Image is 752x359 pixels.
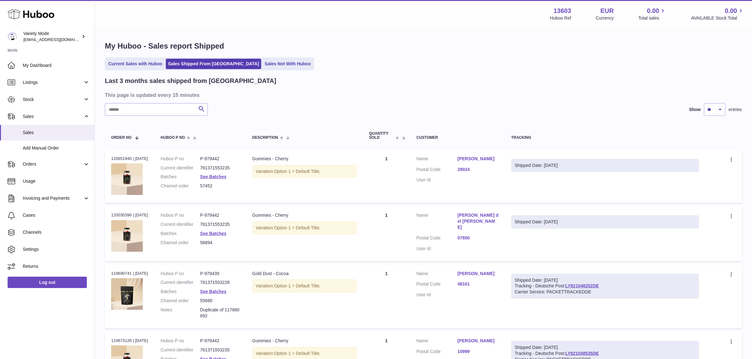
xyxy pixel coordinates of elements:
[274,351,321,356] span: Option 1 = Default Title;
[200,338,240,344] dd: P-979442
[515,289,695,295] div: Carrier Service: PACKETTRACKEDDE
[106,59,165,69] a: Current Sales with Huboo
[691,7,744,21] a: 0.00 AVAILABLE Stock Total
[689,107,701,113] label: Show
[8,32,17,41] img: internalAdmin-13603@internal.huboo.com
[458,212,499,230] a: [PERSON_NAME] del [PERSON_NAME]
[161,271,200,277] dt: Huboo P no
[200,221,240,227] dd: 761371553235
[23,212,90,218] span: Cases
[511,136,699,140] div: Tracking
[161,165,200,171] dt: Current identifier
[111,338,148,344] div: 119673126 | [DATE]
[111,156,148,162] div: 120651940 | [DATE]
[161,240,200,246] dt: Channel order
[596,15,614,21] div: Currency
[417,156,458,163] dt: Name
[252,280,357,292] div: Variation:
[111,271,148,276] div: 119690741 | [DATE]
[200,183,240,189] dd: 57452
[638,15,666,21] span: Total sales
[417,338,458,345] dt: Name
[200,298,240,304] dd: 55680
[417,136,499,140] div: Customer
[417,281,458,289] dt: Postal Code
[252,221,357,234] div: Variation:
[252,156,357,162] div: Gummies - Cherry
[200,231,226,236] a: See Batches
[417,235,458,243] dt: Postal Code
[161,212,200,218] dt: Huboo P no
[554,7,571,15] strong: 13603
[252,136,278,140] span: Description
[417,212,458,232] dt: Name
[252,165,357,178] div: Variation:
[200,347,240,353] dd: 761371553235
[515,344,695,350] div: Shipped Date: [DATE]
[161,156,200,162] dt: Huboo P no
[200,165,240,171] dd: 761371553235
[111,220,143,252] img: GummySingle_MAIN_1c62331d-c543-4f50-ab5a-8eb33ee3be9c.png
[600,7,614,15] strong: EUR
[417,246,458,252] dt: User Id
[161,136,185,140] span: Huboo P no
[363,206,410,261] td: 1
[161,183,200,189] dt: Channel order
[515,277,695,283] div: Shipped Date: [DATE]
[647,7,659,15] span: 0.00
[550,15,571,21] div: Huboo Ref
[161,298,200,304] dt: Channel order
[8,277,87,288] a: Log out
[161,338,200,344] dt: Huboo P no
[23,37,93,42] span: [EMAIL_ADDRESS][DOMAIN_NAME]
[105,91,740,98] h3: This page is updated every 15 minutes
[565,351,599,356] a: LY821048535DE
[200,307,240,319] p: Duplicate of 117680692
[515,219,695,225] div: Shipped Date: [DATE]
[161,231,200,237] dt: Batches
[565,283,599,288] a: LY821048252DE
[161,347,200,353] dt: Current identifier
[252,271,357,277] div: Gold Dust - Cocoa
[105,77,276,85] h2: Last 3 months sales shipped from [GEOGRAPHIC_DATA]
[262,59,313,69] a: Sales Not With Huboo
[458,156,499,162] a: [PERSON_NAME]
[274,283,321,288] span: Option 1 = Default Title;
[729,107,742,113] span: entries
[363,150,410,203] td: 1
[200,289,226,294] a: See Batches
[200,174,226,179] a: See Batches
[23,62,90,68] span: My Dashboard
[458,281,499,287] a: 48161
[23,178,90,184] span: Usage
[458,349,499,355] a: 10999
[166,59,261,69] a: Sales Shipped From [GEOGRAPHIC_DATA]
[417,271,458,278] dt: Name
[458,167,499,173] a: 28024
[417,167,458,174] dt: Postal Code
[638,7,666,21] a: 0.00 Total sales
[23,229,90,235] span: Channels
[161,174,200,180] dt: Batches
[23,130,90,136] span: Sales
[200,156,240,162] dd: P-979442
[111,212,148,218] div: 120035396 | [DATE]
[458,235,499,241] a: 07850
[458,271,499,277] a: [PERSON_NAME]
[417,292,458,298] dt: User Id
[23,263,90,269] span: Returns
[161,280,200,285] dt: Current identifier
[363,264,410,328] td: 1
[725,7,737,15] span: 0.00
[23,79,83,85] span: Listings
[111,163,143,195] img: GummySingle_MAIN_1c62331d-c543-4f50-ab5a-8eb33ee3be9c.png
[417,177,458,183] dt: User Id
[417,349,458,356] dt: Postal Code
[274,225,321,230] span: Option 1 = Default Title;
[200,212,240,218] dd: P-979442
[23,114,83,120] span: Sales
[23,145,90,151] span: Add Manual Order
[691,15,744,21] span: AVAILABLE Stock Total
[252,212,357,218] div: Gummies - Cherry
[515,162,695,168] div: Shipped Date: [DATE]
